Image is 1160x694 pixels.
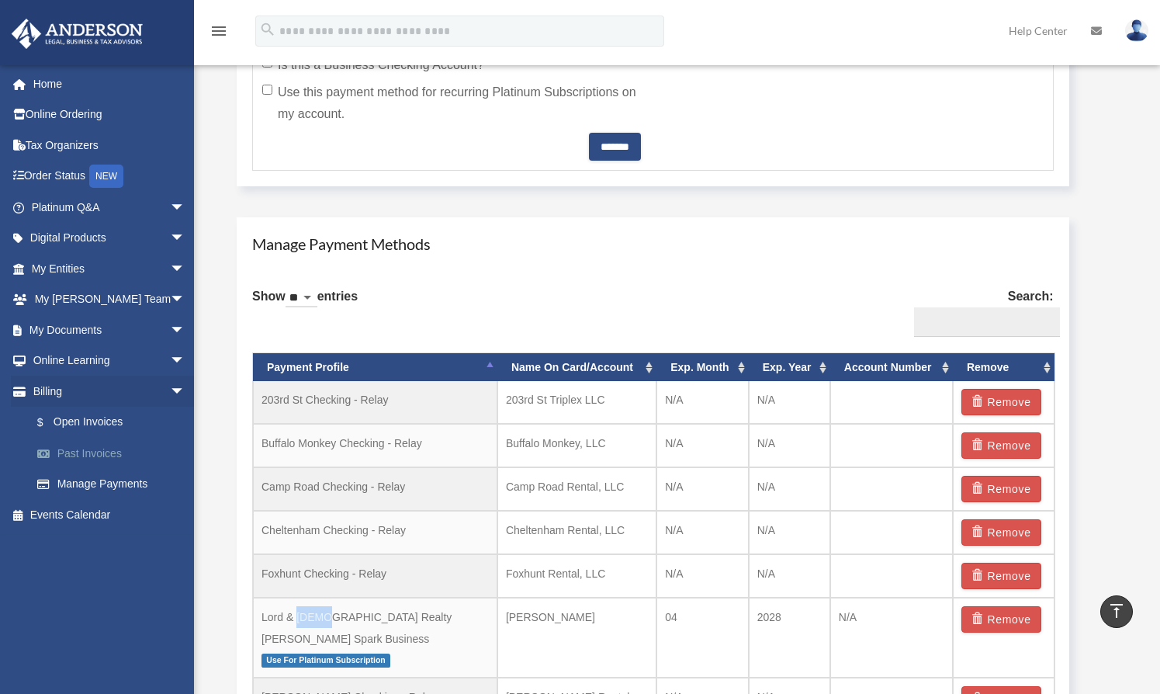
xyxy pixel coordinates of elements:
[497,353,656,382] th: Name On Card/Account: activate to sort column ascending
[170,223,201,255] span: arrow_drop_down
[656,598,749,678] td: 04
[170,376,201,408] span: arrow_drop_down
[749,598,830,678] td: 2028
[253,554,497,598] td: Foxhunt Checking - Relay
[656,353,749,382] th: Exp. Month: activate to sort column ascending
[170,314,201,346] span: arrow_drop_down
[497,554,656,598] td: Foxhunt Rental, LLC
[1100,595,1133,628] a: vertical_align_top
[497,424,656,467] td: Buffalo Monkey, LLC
[253,598,497,678] td: Lord & [DEMOGRAPHIC_DATA] Realty [PERSON_NAME] Spark Business
[749,424,830,467] td: N/A
[1107,602,1126,620] i: vertical_align_top
[170,253,201,285] span: arrow_drop_down
[22,407,209,439] a: $Open Invoices
[253,353,497,382] th: Payment Profile: activate to sort column descending
[953,353,1054,382] th: Remove: activate to sort column ascending
[749,353,830,382] th: Exp. Year: activate to sort column ascending
[7,19,147,49] img: Anderson Advisors Platinum Portal
[656,511,749,554] td: N/A
[11,376,209,407] a: Billingarrow_drop_down
[908,286,1054,337] label: Search:
[11,192,209,223] a: Platinum Q&Aarrow_drop_down
[830,598,953,678] td: N/A
[11,68,209,99] a: Home
[830,353,953,382] th: Account Number: activate to sort column ascending
[259,21,276,38] i: search
[11,345,209,376] a: Online Learningarrow_drop_down
[497,511,656,554] td: Cheltenham Rental, LLC
[253,511,497,554] td: Cheltenham Checking - Relay
[11,130,209,161] a: Tax Organizers
[497,467,656,511] td: Camp Road Rental, LLC
[262,85,272,95] input: Use this payment method for recurring Platinum Subscriptions on my account.
[749,511,830,554] td: N/A
[22,438,209,469] a: Past Invoices
[22,469,201,500] a: Manage Payments
[656,467,749,511] td: N/A
[497,381,656,424] td: 203rd St Triplex LLC
[253,424,497,467] td: Buffalo Monkey Checking - Relay
[11,99,209,130] a: Online Ordering
[961,476,1041,502] button: Remove
[253,381,497,424] td: 203rd St Checking - Relay
[11,161,209,193] a: Order StatusNEW
[261,654,390,667] span: Use For Platinum Subscription
[170,284,201,316] span: arrow_drop_down
[749,467,830,511] td: N/A
[253,467,497,511] td: Camp Road Checking - Relay
[961,606,1041,633] button: Remove
[656,554,749,598] td: N/A
[497,598,656,678] td: [PERSON_NAME]
[656,424,749,467] td: N/A
[209,27,228,40] a: menu
[262,82,641,125] label: Use this payment method for recurring Platinum Subscriptions on my account.
[11,223,209,254] a: Digital Productsarrow_drop_down
[749,381,830,424] td: N/A
[961,519,1041,546] button: Remove
[914,307,1060,337] input: Search:
[46,413,54,432] span: $
[656,381,749,424] td: N/A
[961,563,1041,589] button: Remove
[252,233,1054,255] h4: Manage Payment Methods
[89,165,123,188] div: NEW
[11,499,209,530] a: Events Calendar
[11,253,209,284] a: My Entitiesarrow_drop_down
[749,554,830,598] td: N/A
[1125,19,1148,42] img: User Pic
[262,54,641,76] label: Is this a Business Checking Account?
[209,22,228,40] i: menu
[170,192,201,224] span: arrow_drop_down
[252,286,358,323] label: Show entries
[961,389,1041,415] button: Remove
[11,284,209,315] a: My [PERSON_NAME] Teamarrow_drop_down
[11,314,209,345] a: My Documentsarrow_drop_down
[170,345,201,377] span: arrow_drop_down
[286,290,317,307] select: Showentries
[961,432,1041,459] button: Remove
